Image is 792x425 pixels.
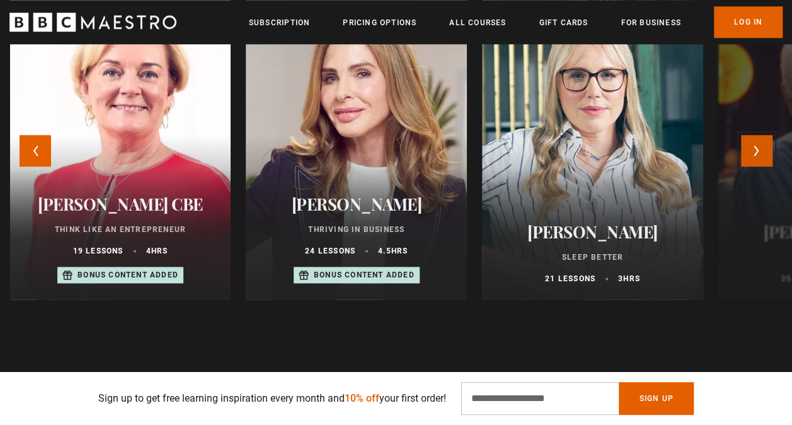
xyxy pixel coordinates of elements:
[146,245,168,257] p: 4
[98,391,446,406] p: Sign up to get free learning inspiration every month and your first order!
[343,16,416,29] a: Pricing Options
[151,247,168,255] abbr: hrs
[77,269,178,281] p: Bonus content added
[345,392,379,404] span: 10% off
[305,245,355,257] p: 24 lessons
[714,6,783,38] a: Log In
[249,16,310,29] a: Subscription
[619,382,693,415] button: Sign Up
[25,194,216,214] h2: [PERSON_NAME] CBE
[539,16,588,29] a: Gift Cards
[497,252,688,263] p: Sleep Better
[9,13,176,32] svg: BBC Maestro
[618,273,640,284] p: 3
[621,16,680,29] a: For business
[449,16,506,29] a: All Courses
[73,245,123,257] p: 19 lessons
[249,6,783,38] nav: Primary
[497,222,688,242] h2: [PERSON_NAME]
[545,273,595,284] p: 21 lessons
[261,224,452,235] p: Thriving in Business
[261,194,452,214] h2: [PERSON_NAME]
[623,274,640,283] abbr: hrs
[378,245,408,257] p: 4.5
[314,269,415,281] p: Bonus content added
[391,247,408,255] abbr: hrs
[25,224,216,235] p: Think Like an Entrepreneur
